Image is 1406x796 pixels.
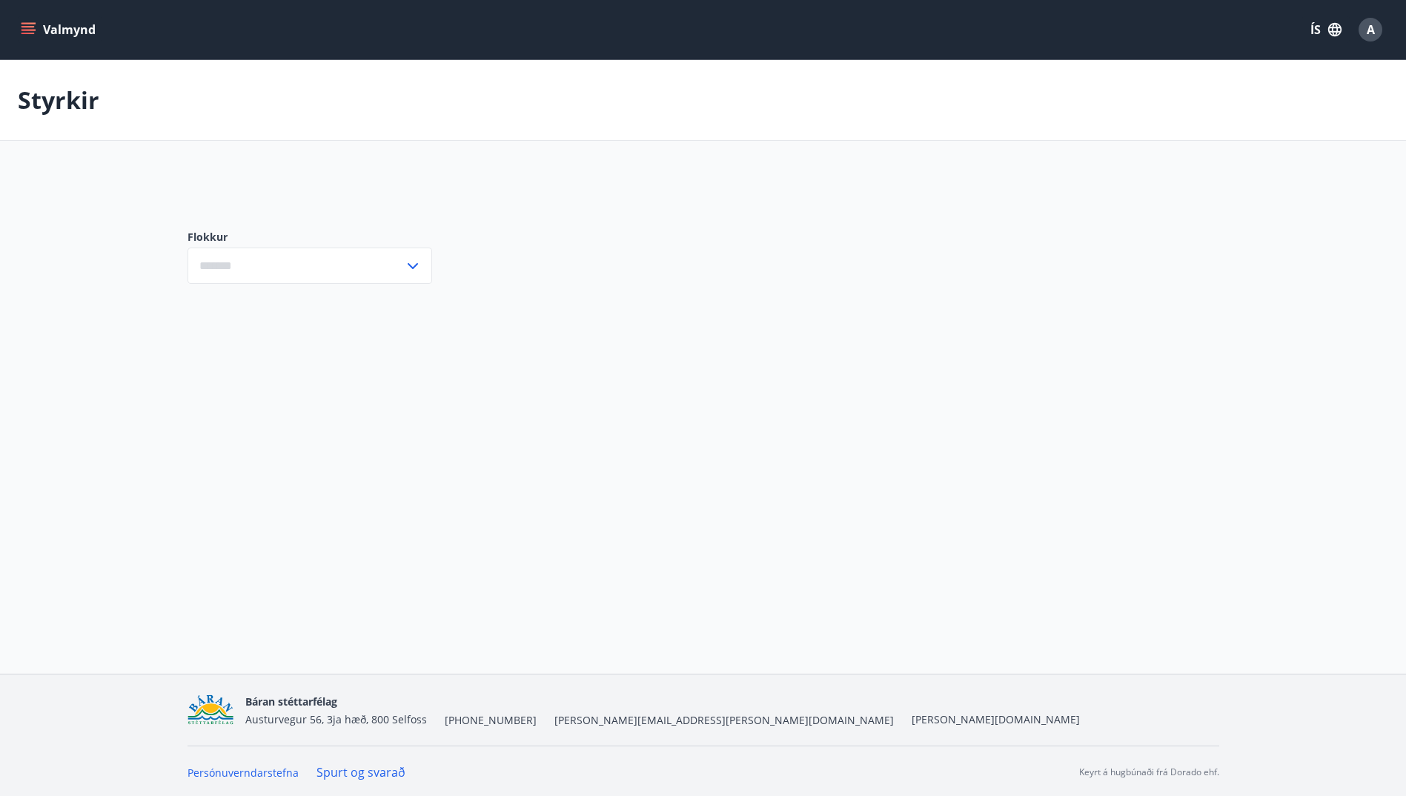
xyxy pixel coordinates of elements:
p: Keyrt á hugbúnaði frá Dorado ehf. [1079,766,1219,779]
label: Flokkur [188,230,432,245]
span: [PHONE_NUMBER] [445,713,537,728]
span: Báran stéttarfélag [245,694,337,709]
a: Persónuverndarstefna [188,766,299,780]
a: Spurt og svarað [316,764,405,780]
button: A [1353,12,1388,47]
span: A [1367,21,1375,38]
span: Austurvegur 56, 3ja hæð, 800 Selfoss [245,712,427,726]
p: Styrkir [18,84,99,116]
button: menu [18,16,102,43]
span: [PERSON_NAME][EMAIL_ADDRESS][PERSON_NAME][DOMAIN_NAME] [554,713,894,728]
a: [PERSON_NAME][DOMAIN_NAME] [912,712,1080,726]
button: ÍS [1302,16,1350,43]
img: Bz2lGXKH3FXEIQKvoQ8VL0Fr0uCiWgfgA3I6fSs8.png [188,694,234,726]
